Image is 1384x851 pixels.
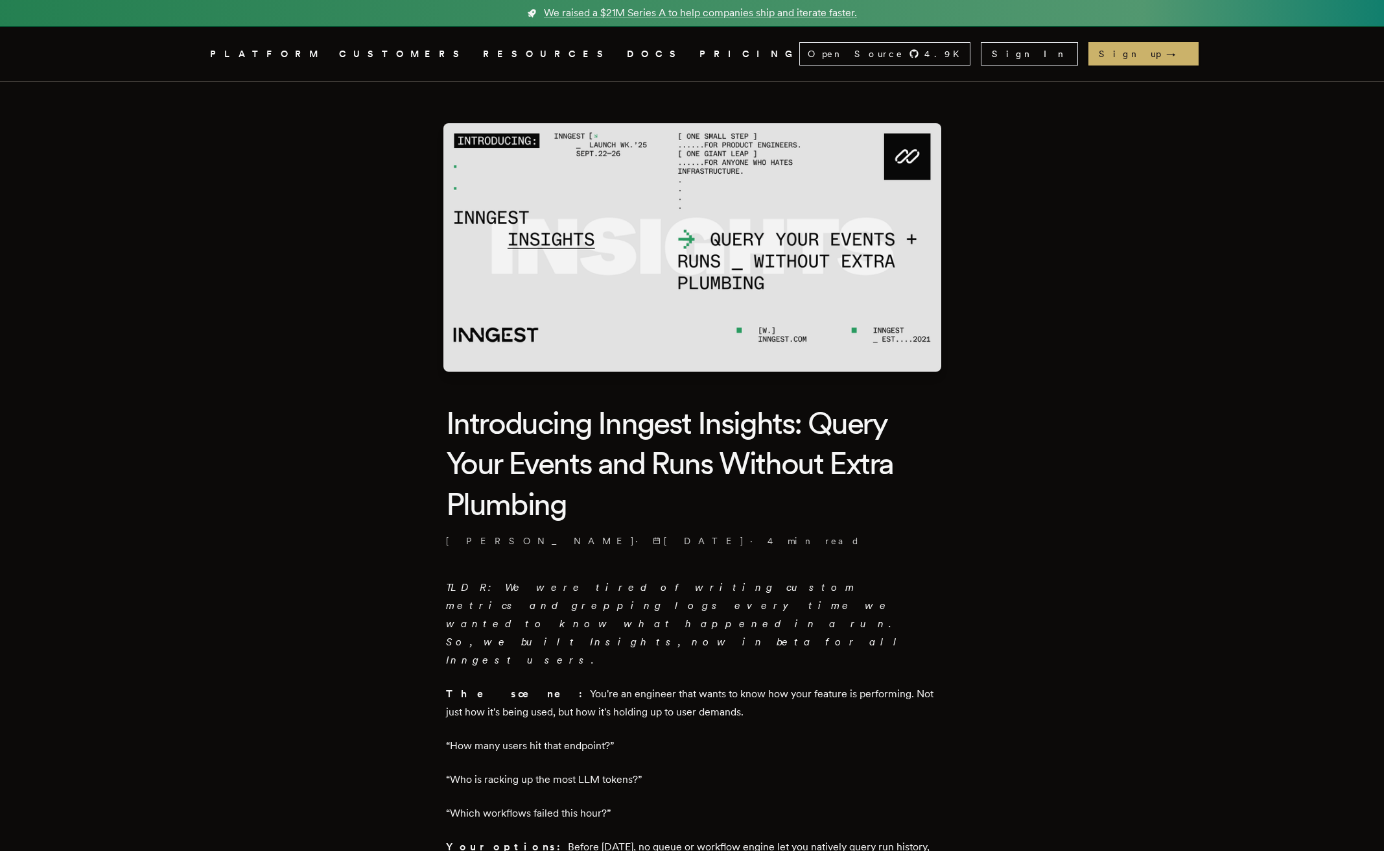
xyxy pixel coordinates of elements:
p: You're an engineer that wants to know how your feature is performing. Not just how it's being use... [446,685,939,721]
p: [PERSON_NAME] · · [446,534,939,547]
nav: Global [174,27,1211,81]
a: DOCS [627,46,684,62]
a: Sign up [1088,42,1199,66]
span: Open Source [808,47,904,60]
a: Sign In [981,42,1078,66]
img: Featured image for Introducing Inngest Insights: Query Your Events and Runs Without Extra Plumbin... [443,123,941,372]
p: “Who is racking up the most LLM tokens?” [446,771,939,789]
a: PRICING [699,46,799,62]
button: RESOURCES [483,46,611,62]
a: CUSTOMERS [339,46,467,62]
h1: Introducing Inngest Insights: Query Your Events and Runs Without Extra Plumbing [446,403,939,524]
strong: The scene: [446,688,590,700]
span: → [1166,47,1188,60]
p: “How many users hit that endpoint?” [446,737,939,755]
p: “Which workflows failed this hour?” [446,804,939,822]
span: 4 min read [768,534,860,547]
span: We raised a $21M Series A to help companies ship and iterate faster. [544,5,857,21]
span: 4.9 K [924,47,967,60]
em: TLDR: We were tired of writing custom metrics and grepping logs every time we wanted to know what... [446,581,906,666]
span: [DATE] [653,534,745,547]
button: PLATFORM [210,46,323,62]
